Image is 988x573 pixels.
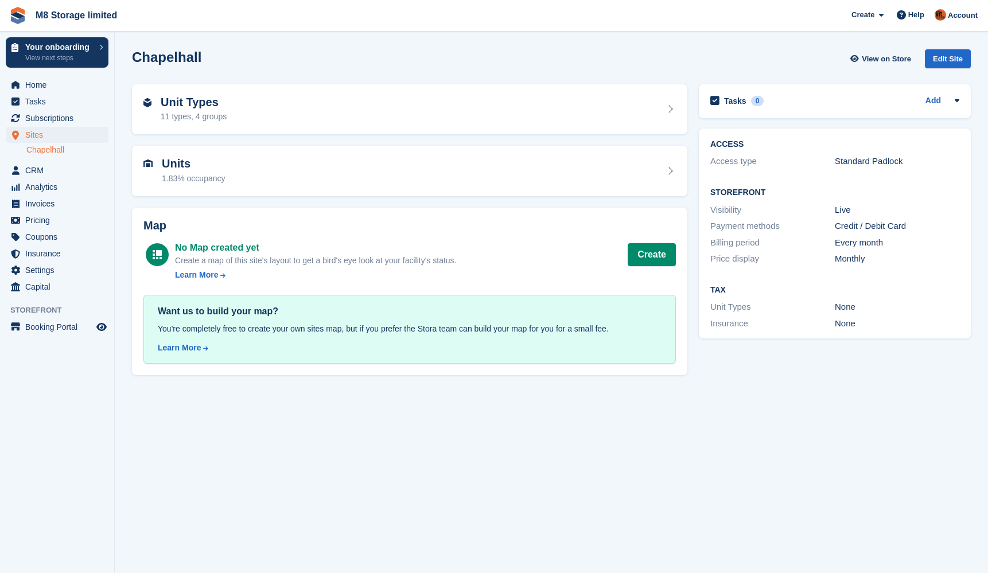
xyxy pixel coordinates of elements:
[6,127,108,143] a: menu
[851,9,874,21] span: Create
[25,196,94,212] span: Invoices
[9,7,26,24] img: stora-icon-8386f47178a22dfd0bd8f6a31ec36ba5ce8667c1dd55bd0f319d3a0aa187defe.svg
[6,319,108,335] a: menu
[835,236,959,250] div: Every month
[710,317,835,330] div: Insurance
[25,319,94,335] span: Booking Portal
[143,98,151,107] img: unit-type-icn-2b2737a686de81e16bb02015468b77c625bbabd49415b5ef34ead5e3b44a266d.svg
[25,162,94,178] span: CRM
[175,241,456,255] div: No Map created yet
[710,188,959,197] h2: Storefront
[143,159,153,167] img: unit-icn-7be61d7bf1b0ce9d3e12c5938cc71ed9869f7b940bace4675aadf7bd6d80202e.svg
[6,279,108,295] a: menu
[25,262,94,278] span: Settings
[835,301,959,314] div: None
[153,250,162,259] img: map-icn-white-8b231986280072e83805622d3debb4903e2986e43859118e7b4002611c8ef794.svg
[710,204,835,217] div: Visibility
[161,96,227,109] h2: Unit Types
[10,305,114,316] span: Storefront
[862,53,911,65] span: View on Store
[6,110,108,126] a: menu
[25,110,94,126] span: Subscriptions
[25,229,94,245] span: Coupons
[710,301,835,314] div: Unit Types
[908,9,924,21] span: Help
[25,93,94,110] span: Tasks
[835,317,959,330] div: None
[6,37,108,68] a: Your onboarding View next steps
[25,179,94,195] span: Analytics
[948,10,978,21] span: Account
[143,219,676,232] h2: Map
[25,43,94,51] p: Your onboarding
[6,212,108,228] a: menu
[835,252,959,266] div: Monthly
[162,157,225,170] h2: Units
[6,162,108,178] a: menu
[25,279,94,295] span: Capital
[6,179,108,195] a: menu
[175,255,456,267] div: Create a map of this site's layout to get a bird's eye look at your facility's status.
[710,155,835,168] div: Access type
[6,229,108,245] a: menu
[710,286,959,295] h2: Tax
[835,220,959,233] div: Credit / Debit Card
[25,53,94,63] p: View next steps
[161,111,227,123] div: 11 types, 4 groups
[6,93,108,110] a: menu
[6,77,108,93] a: menu
[158,342,201,354] div: Learn More
[158,323,662,335] div: You're completely free to create your own sites map, but if you prefer the Stora team can build y...
[849,49,916,68] a: View on Store
[628,243,676,266] button: Create
[835,155,959,168] div: Standard Padlock
[175,269,456,281] a: Learn More
[710,140,959,149] h2: ACCESS
[6,245,108,262] a: menu
[724,96,746,106] h2: Tasks
[710,252,835,266] div: Price display
[26,145,108,155] a: Chapelhall
[710,236,835,250] div: Billing period
[25,77,94,93] span: Home
[835,204,959,217] div: Live
[132,84,687,135] a: Unit Types 11 types, 4 groups
[31,6,122,25] a: M8 Storage limited
[132,146,687,196] a: Units 1.83% occupancy
[95,320,108,334] a: Preview store
[132,49,201,65] h2: Chapelhall
[925,49,971,68] div: Edit Site
[6,196,108,212] a: menu
[25,245,94,262] span: Insurance
[6,262,108,278] a: menu
[935,9,946,21] img: Andy McLafferty
[751,96,764,106] div: 0
[175,269,218,281] div: Learn More
[925,95,941,108] a: Add
[925,49,971,73] a: Edit Site
[162,173,225,185] div: 1.83% occupancy
[710,220,835,233] div: Payment methods
[158,305,662,318] div: Want us to build your map?
[25,212,94,228] span: Pricing
[158,342,662,354] a: Learn More
[25,127,94,143] span: Sites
